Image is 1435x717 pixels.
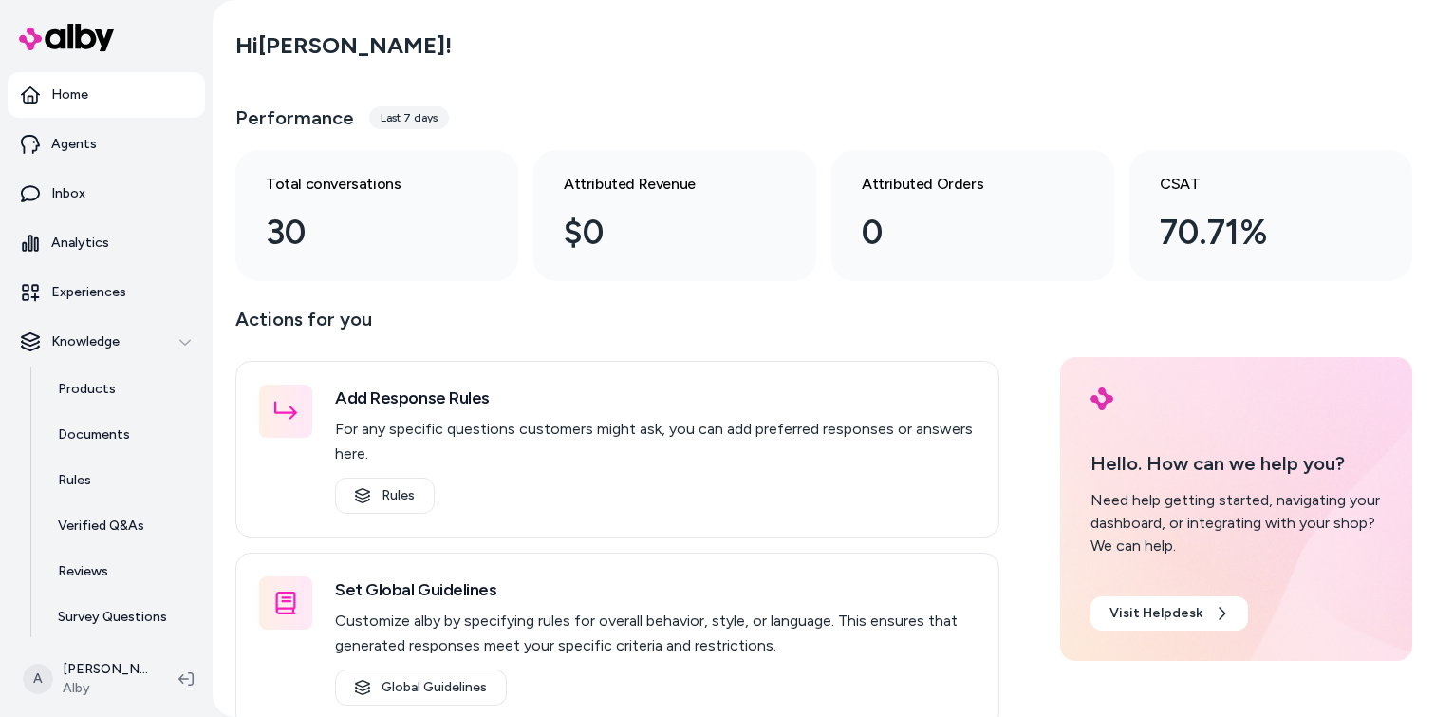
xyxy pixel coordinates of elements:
p: Home [51,85,88,104]
p: Products [58,380,116,399]
a: Documents [39,412,205,458]
div: $0 [564,207,755,258]
p: Survey Questions [58,608,167,627]
p: For any specific questions customers might ask, you can add preferred responses or answers here. [335,417,976,466]
div: Need help getting started, navigating your dashboard, or integrating with your shop? We can help. [1090,489,1382,557]
p: Reviews [58,562,108,581]
p: Customize alby by specifying rules for overall behavior, style, or language. This ensures that ge... [335,609,976,658]
a: Analytics [8,220,205,266]
button: Knowledge [8,319,205,365]
p: Documents [58,425,130,444]
a: Agents [8,122,205,167]
img: alby Logo [1090,387,1113,410]
h2: Hi [PERSON_NAME] ! [235,31,452,60]
a: Global Guidelines [335,670,507,706]
h3: Total conversations [266,173,457,196]
p: Agents [51,135,97,154]
a: Reviews [39,549,205,594]
a: Experiences [8,270,205,315]
h3: Performance [235,104,354,131]
a: Survey Questions [39,594,205,640]
div: Last 7 days [369,106,449,129]
h3: Set Global Guidelines [335,576,976,603]
img: alby Logo [19,24,114,51]
span: A [23,664,53,694]
h3: Add Response Rules [335,385,976,411]
a: Inbox [8,171,205,217]
p: Knowledge [51,332,120,351]
p: Inbox [51,184,85,203]
h3: Attributed Revenue [564,173,755,196]
p: Rules [58,471,91,490]
a: CSAT 70.71% [1129,150,1412,281]
a: Attributed Orders 0 [831,150,1114,281]
p: Analytics [51,234,109,253]
div: 30 [266,207,457,258]
a: Home [8,72,205,118]
a: Products [39,367,205,412]
a: Rules [39,458,205,503]
h3: CSAT [1160,173,1351,196]
div: 70.71% [1160,207,1351,258]
div: 0 [862,207,1053,258]
h3: Attributed Orders [862,173,1053,196]
a: Total conversations 30 [235,150,518,281]
p: Experiences [51,283,126,302]
a: Rules [335,478,435,514]
p: Actions for you [235,304,999,349]
a: Attributed Revenue $0 [533,150,816,281]
button: A[PERSON_NAME]Alby [11,649,163,709]
p: [PERSON_NAME] [63,660,148,679]
a: Verified Q&As [39,503,205,549]
span: Alby [63,679,148,698]
p: Verified Q&As [58,517,144,536]
p: Hello. How can we help you? [1090,449,1382,478]
a: Visit Helpdesk [1090,596,1248,631]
